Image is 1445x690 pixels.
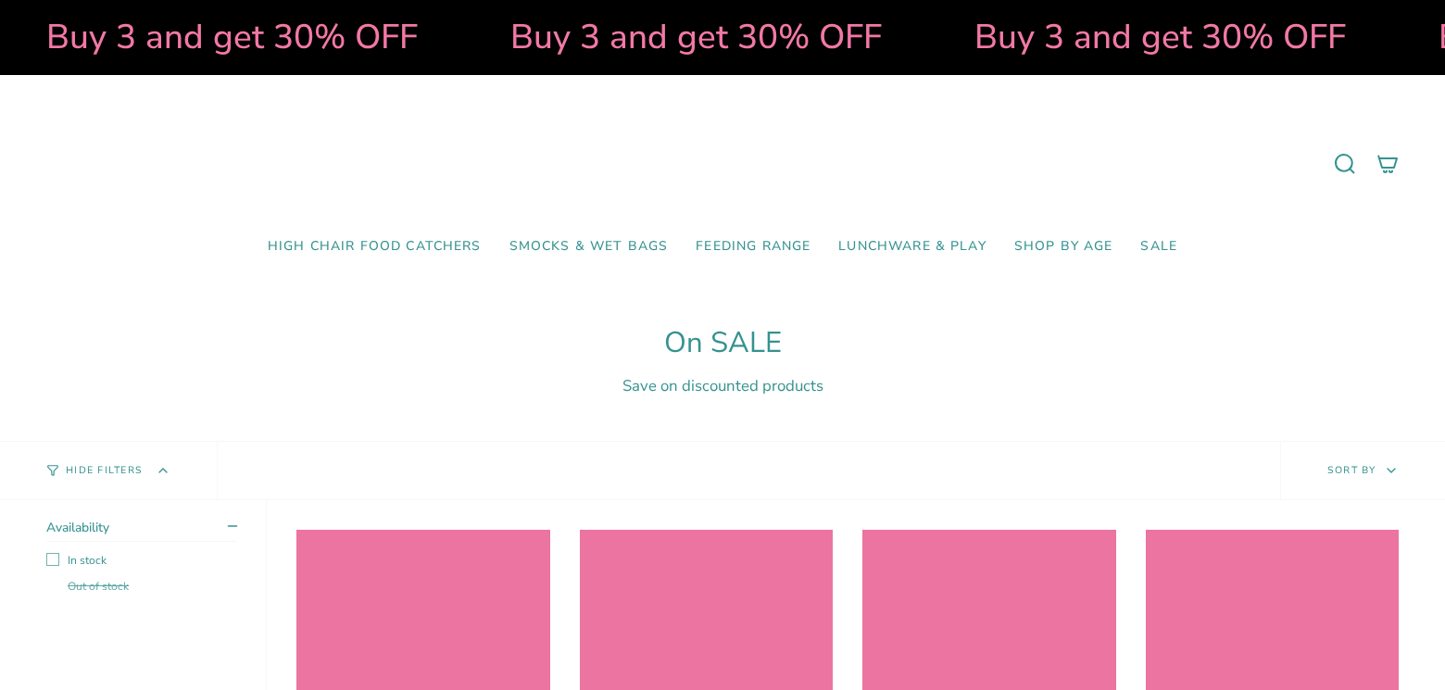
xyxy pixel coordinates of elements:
[1140,239,1177,255] span: SALE
[838,239,986,255] span: Lunchware & Play
[1014,239,1113,255] span: Shop by Age
[20,14,392,60] strong: Buy 3 and get 30% OFF
[254,225,496,269] a: High Chair Food Catchers
[696,239,810,255] span: Feeding Range
[66,466,143,476] span: Hide Filters
[46,375,1399,396] div: Save on discounted products
[563,103,883,225] a: Mumma’s Little Helpers
[46,553,237,568] label: In stock
[484,14,856,60] strong: Buy 3 and get 30% OFF
[1327,463,1376,477] span: Sort by
[496,225,683,269] a: Smocks & Wet Bags
[1000,225,1127,269] a: Shop by Age
[268,239,482,255] span: High Chair Food Catchers
[46,519,109,536] span: Availability
[1280,442,1445,499] button: Sort by
[46,519,237,542] summary: Availability
[949,14,1320,60] strong: Buy 3 and get 30% OFF
[46,326,1399,360] h1: On SALE
[509,239,669,255] span: Smocks & Wet Bags
[1126,225,1191,269] a: SALE
[682,225,824,269] a: Feeding Range
[824,225,999,269] a: Lunchware & Play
